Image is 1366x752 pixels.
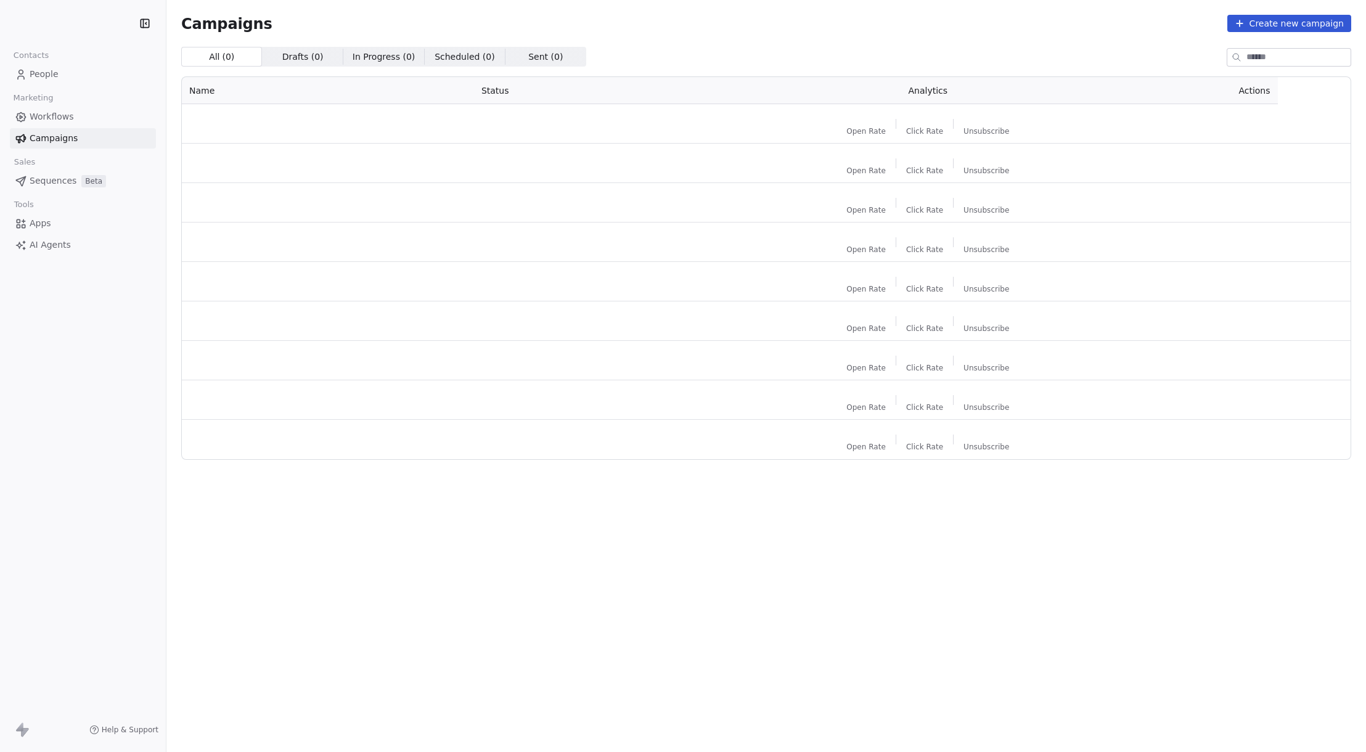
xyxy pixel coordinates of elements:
a: AI Agents [10,235,156,255]
span: Unsubscribe [963,245,1009,255]
span: People [30,68,59,81]
span: Beta [81,175,106,187]
span: Campaigns [30,132,78,145]
span: Open Rate [846,324,886,333]
th: Name [182,77,474,104]
span: Unsubscribe [963,403,1009,412]
span: Open Rate [846,363,886,373]
span: Open Rate [846,403,886,412]
a: Campaigns [10,128,156,149]
span: Marketing [8,89,59,107]
span: AI Agents [30,239,71,251]
span: Campaigns [181,15,272,32]
span: Click Rate [906,403,943,412]
span: Open Rate [846,245,886,255]
span: Click Rate [906,284,943,294]
span: Click Rate [906,442,943,452]
span: Unsubscribe [963,324,1009,333]
span: Open Rate [846,126,886,136]
span: Open Rate [846,205,886,215]
span: Workflows [30,110,74,123]
span: Sent ( 0 ) [528,51,563,63]
span: Click Rate [906,126,943,136]
th: Actions [1116,77,1277,104]
span: Click Rate [906,324,943,333]
a: Apps [10,213,156,234]
span: Contacts [8,46,54,65]
span: Open Rate [846,284,886,294]
span: Open Rate [846,442,886,452]
span: Click Rate [906,245,943,255]
th: Status [474,77,740,104]
span: Scheduled ( 0 ) [435,51,495,63]
span: Unsubscribe [963,442,1009,452]
span: Click Rate [906,363,943,373]
span: Sequences [30,174,76,187]
button: Create new campaign [1227,15,1351,32]
span: Help & Support [102,725,158,735]
span: Unsubscribe [963,126,1009,136]
a: SequencesBeta [10,171,156,191]
span: Unsubscribe [963,363,1009,373]
span: Unsubscribe [963,205,1009,215]
span: Unsubscribe [963,166,1009,176]
span: Sales [9,153,41,171]
a: Workflows [10,107,156,127]
th: Analytics [740,77,1116,104]
span: In Progress ( 0 ) [353,51,415,63]
span: Unsubscribe [963,284,1009,294]
a: Help & Support [89,725,158,735]
span: Apps [30,217,51,230]
a: People [10,64,156,84]
span: Click Rate [906,166,943,176]
span: Drafts ( 0 ) [282,51,324,63]
span: Click Rate [906,205,943,215]
span: Open Rate [846,166,886,176]
span: Tools [9,195,39,214]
